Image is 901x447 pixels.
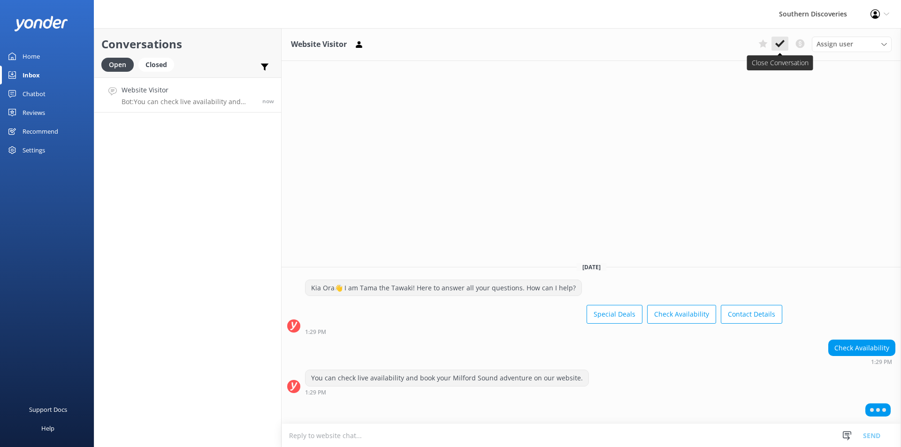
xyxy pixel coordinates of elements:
div: Reviews [23,103,45,122]
img: yonder-white-logo.png [14,16,68,31]
strong: 1:29 PM [871,359,892,365]
button: Special Deals [587,305,642,324]
div: Closed [138,58,174,72]
h2: Conversations [101,35,274,53]
strong: 1:29 PM [305,390,326,395]
div: Inbox [23,66,40,84]
div: Settings [23,141,45,159]
a: Website VisitorBot:You can check live availability and book your Milford Sound adventure on our w... [94,77,281,113]
span: Assign user [817,39,853,49]
div: Check Availability [829,340,895,356]
a: Open [101,59,138,69]
p: Bot: You can check live availability and book your Milford Sound adventure on our website. [122,98,255,106]
button: Check Availability [647,305,716,324]
h3: Website Visitor [291,38,347,51]
button: Contact Details [721,305,782,324]
div: Recommend [23,122,58,141]
div: Chatbot [23,84,46,103]
div: Sep 27 2025 01:29pm (UTC +12:00) Pacific/Auckland [305,328,782,335]
strong: 1:29 PM [305,329,326,335]
h4: Website Visitor [122,85,255,95]
div: Sep 27 2025 01:29pm (UTC +12:00) Pacific/Auckland [305,389,589,395]
span: [DATE] [577,263,606,271]
div: Help [41,419,54,438]
div: Kia Ora👋 I am Tama the Tawaki! Here to answer all your questions. How can I help? [305,280,581,296]
div: You can check live availability and book your Milford Sound adventure on our website. [305,370,588,386]
div: Home [23,47,40,66]
div: Open [101,58,134,72]
div: Support Docs [29,400,67,419]
div: Sep 27 2025 01:29pm (UTC +12:00) Pacific/Auckland [828,358,895,365]
div: Assign User [812,37,892,52]
span: Sep 27 2025 01:29pm (UTC +12:00) Pacific/Auckland [262,97,274,105]
a: Closed [138,59,179,69]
